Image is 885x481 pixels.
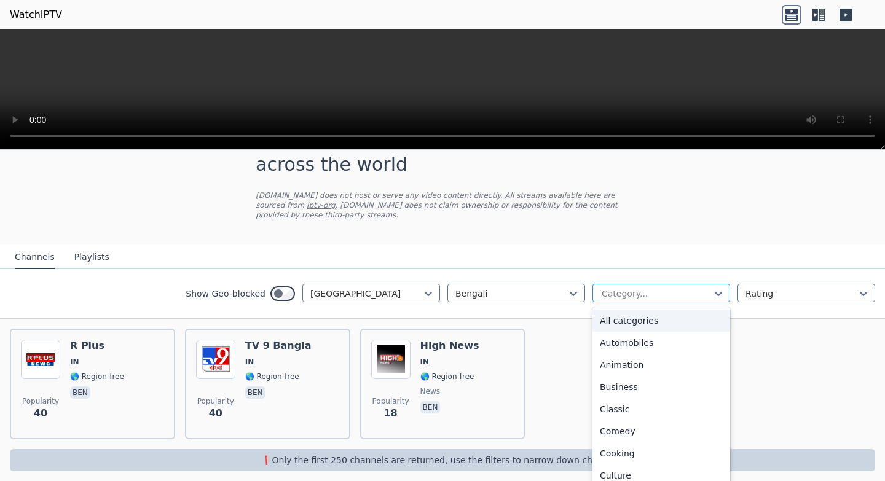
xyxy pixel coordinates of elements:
h6: High News [420,340,479,352]
p: ben [70,386,90,399]
div: All categories [592,310,730,332]
div: Animation [592,354,730,376]
p: ben [420,401,441,413]
div: Cooking [592,442,730,464]
span: 40 [209,406,222,421]
img: R Plus [21,340,60,379]
a: iptv-org [307,201,336,209]
a: WatchIPTV [10,7,62,22]
span: 🌎 Region-free [245,372,299,381]
span: IN [420,357,430,367]
span: 🌎 Region-free [420,372,474,381]
p: ❗️Only the first 250 channels are returned, use the filters to narrow down channels. [15,454,870,466]
p: ben [245,386,265,399]
img: TV 9 Bangla [196,340,235,379]
span: IN [70,357,79,367]
div: Classic [592,398,730,420]
label: Show Geo-blocked [186,287,265,300]
img: High News [371,340,411,379]
span: IN [245,357,254,367]
div: Business [592,376,730,398]
p: [DOMAIN_NAME] does not host or serve any video content directly. All streams available here are s... [256,190,629,220]
span: WatchIPTV [256,131,368,153]
span: 18 [383,406,397,421]
h1: - Free IPTV streams from across the world [256,131,629,176]
h6: R Plus [70,340,124,352]
span: Popularity [197,396,234,406]
button: Channels [15,246,55,269]
button: Playlists [74,246,109,269]
div: Comedy [592,420,730,442]
span: 🌎 Region-free [70,372,124,381]
div: Automobiles [592,332,730,354]
span: news [420,386,440,396]
h6: TV 9 Bangla [245,340,312,352]
span: Popularity [372,396,409,406]
span: Popularity [22,396,59,406]
span: 40 [34,406,47,421]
